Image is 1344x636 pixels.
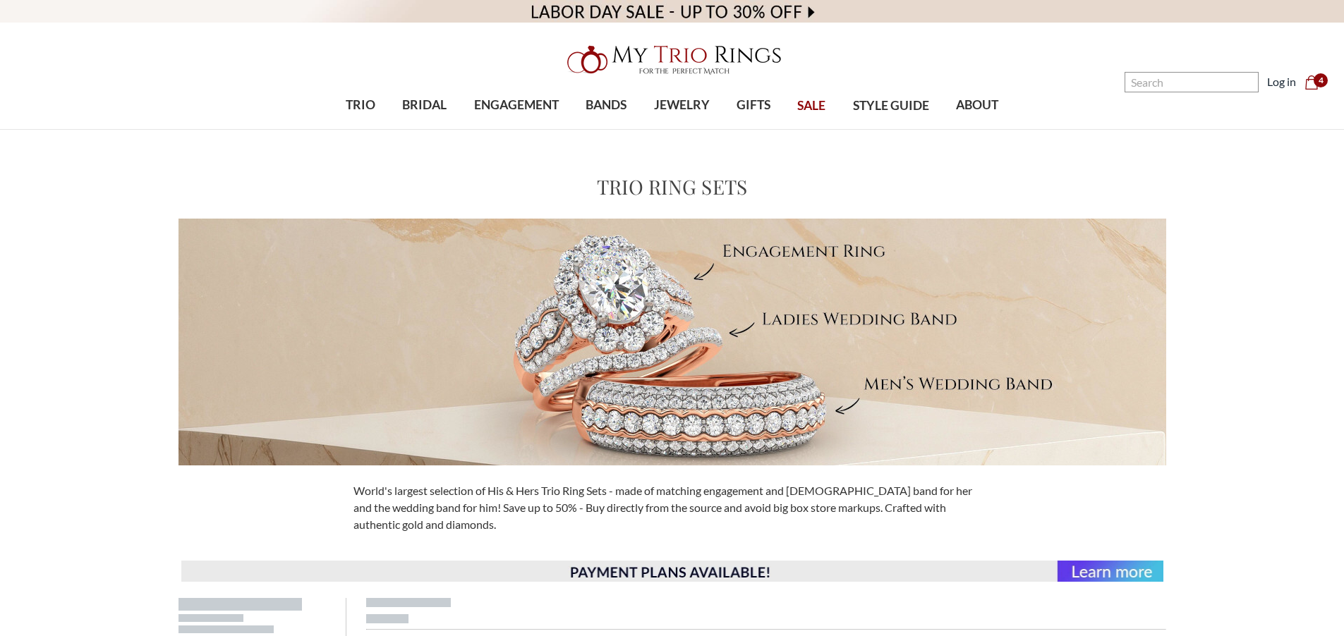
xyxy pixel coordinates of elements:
span: JEWELRY [654,96,710,114]
h1: Trio Ring Sets [597,172,748,202]
span: BRIDAL [402,96,447,114]
a: My Trio Rings [389,37,954,82]
a: SALE [784,83,839,129]
a: ABOUT [943,82,1012,128]
button: submenu toggle [418,128,432,130]
span: BANDS [586,96,626,114]
span: GIFTS [737,96,770,114]
div: World's largest selection of His & Hers Trio Ring Sets - made of matching engagement and [DEMOGRA... [345,482,1000,533]
button: submenu toggle [970,128,984,130]
span: STYLE GUIDE [853,97,929,115]
a: Log in [1267,73,1296,90]
button: submenu toggle [746,128,761,130]
span: 4 [1314,73,1328,87]
button: submenu toggle [674,128,689,130]
input: Search and use arrows or TAB to navigate results [1125,72,1259,92]
span: ABOUT [956,96,998,114]
button: submenu toggle [599,128,613,130]
a: Cart with 0 items [1304,73,1327,90]
span: TRIO [346,96,375,114]
svg: cart.cart_preview [1304,75,1319,90]
button: submenu toggle [509,128,523,130]
a: GIFTS [723,82,784,128]
img: My Trio Rings [559,37,785,82]
a: STYLE GUIDE [839,83,942,129]
button: submenu toggle [353,128,368,130]
span: ENGAGEMENT [474,96,559,114]
a: JEWELRY [640,82,722,128]
img: Meet Your Perfect Match MyTrioRings [178,219,1166,465]
a: TRIO [332,82,389,128]
a: BANDS [572,82,640,128]
a: BRIDAL [389,82,460,128]
span: SALE [797,97,825,115]
a: ENGAGEMENT [461,82,572,128]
